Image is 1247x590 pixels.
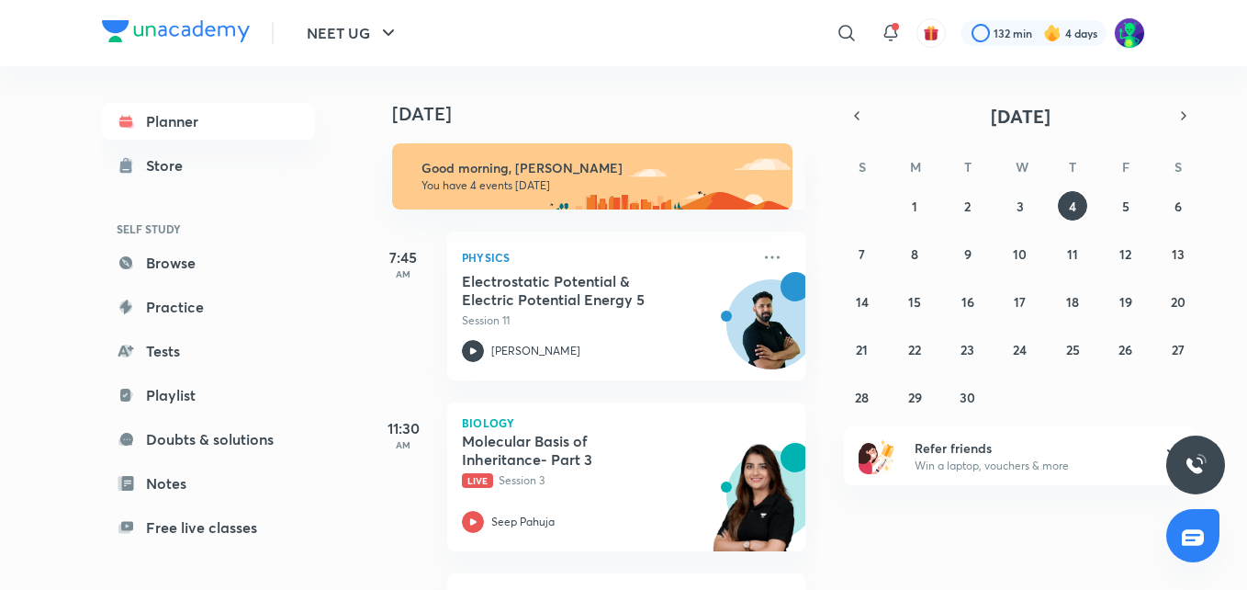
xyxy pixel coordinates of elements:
a: Store [102,147,315,184]
h6: Refer friends [915,438,1140,458]
abbr: September 22, 2025 [908,341,921,358]
p: Session 3 [462,472,750,489]
p: You have 4 events [DATE] [421,178,776,193]
img: Avatar [727,289,815,378]
h5: Electrostatic Potential & Electric Potential Energy 5 [462,272,691,309]
abbr: September 24, 2025 [1013,341,1027,358]
img: morning [392,143,792,210]
img: Company Logo [102,20,250,42]
a: Planner [102,103,315,140]
button: September 26, 2025 [1111,335,1140,364]
abbr: September 15, 2025 [908,293,921,311]
img: streak [1043,24,1062,42]
button: September 1, 2025 [900,191,929,221]
a: Company Logo [102,20,250,47]
abbr: September 12, 2025 [1119,245,1131,263]
abbr: September 30, 2025 [960,389,975,406]
img: referral [859,437,895,474]
h5: 7:45 [366,246,440,268]
a: Notes [102,465,315,502]
abbr: September 7, 2025 [859,245,865,263]
button: September 13, 2025 [1163,239,1193,268]
a: Doubts & solutions [102,421,315,458]
span: [DATE] [991,104,1050,129]
button: September 17, 2025 [1005,287,1035,316]
button: September 29, 2025 [900,382,929,412]
abbr: September 11, 2025 [1067,245,1078,263]
img: Kaushiki Srivastava [1114,17,1145,49]
abbr: September 25, 2025 [1066,341,1080,358]
h4: [DATE] [392,103,824,125]
button: September 12, 2025 [1111,239,1140,268]
button: September 14, 2025 [848,287,877,316]
button: September 27, 2025 [1163,335,1193,364]
abbr: Tuesday [964,158,972,176]
span: Live [462,473,493,488]
abbr: September 5, 2025 [1122,198,1129,215]
abbr: September 23, 2025 [961,341,974,358]
abbr: Wednesday [1016,158,1028,176]
abbr: Monday [910,158,921,176]
abbr: September 4, 2025 [1069,198,1076,215]
img: unacademy [704,443,805,570]
button: September 18, 2025 [1058,287,1087,316]
p: [PERSON_NAME] [491,343,580,359]
div: Store [146,154,194,176]
h5: Molecular Basis of Inheritance- Part 3 [462,432,691,469]
abbr: September 26, 2025 [1118,341,1132,358]
p: Biology [462,417,791,428]
button: September 3, 2025 [1005,191,1035,221]
abbr: Saturday [1174,158,1182,176]
p: AM [366,439,440,450]
button: [DATE] [870,103,1171,129]
abbr: September 13, 2025 [1172,245,1185,263]
p: Session 11 [462,312,750,329]
button: September 15, 2025 [900,287,929,316]
abbr: September 6, 2025 [1174,198,1182,215]
button: September 4, 2025 [1058,191,1087,221]
abbr: September 28, 2025 [855,389,869,406]
img: ttu [1185,454,1207,476]
abbr: September 2, 2025 [964,198,971,215]
abbr: Thursday [1069,158,1076,176]
button: September 22, 2025 [900,335,929,364]
button: September 6, 2025 [1163,191,1193,221]
button: September 7, 2025 [848,239,877,268]
button: September 2, 2025 [953,191,983,221]
button: September 25, 2025 [1058,335,1087,364]
abbr: September 8, 2025 [911,245,918,263]
a: Practice [102,289,315,325]
p: AM [366,268,440,279]
button: September 10, 2025 [1005,239,1035,268]
h6: SELF STUDY [102,213,315,244]
a: Browse [102,244,315,281]
abbr: September 21, 2025 [856,341,868,358]
button: September 19, 2025 [1111,287,1140,316]
p: Win a laptop, vouchers & more [915,458,1140,474]
button: September 8, 2025 [900,239,929,268]
button: NEET UG [296,15,410,51]
abbr: September 9, 2025 [964,245,972,263]
img: avatar [923,25,939,41]
p: Physics [462,246,750,268]
a: Tests [102,333,315,369]
abbr: September 10, 2025 [1013,245,1027,263]
p: Seep Pahuja [491,514,555,530]
abbr: September 3, 2025 [1017,198,1024,215]
button: September 23, 2025 [953,335,983,364]
button: September 28, 2025 [848,382,877,412]
abbr: September 16, 2025 [961,293,974,311]
abbr: Friday [1122,158,1129,176]
h5: 11:30 [366,417,440,439]
abbr: September 20, 2025 [1171,293,1185,311]
abbr: Sunday [859,158,866,176]
button: September 11, 2025 [1058,239,1087,268]
abbr: September 1, 2025 [912,198,917,215]
button: September 20, 2025 [1163,287,1193,316]
a: Playlist [102,377,315,414]
a: Free live classes [102,509,315,546]
abbr: September 18, 2025 [1066,293,1079,311]
button: September 21, 2025 [848,335,877,364]
abbr: September 17, 2025 [1014,293,1026,311]
button: avatar [916,18,946,48]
